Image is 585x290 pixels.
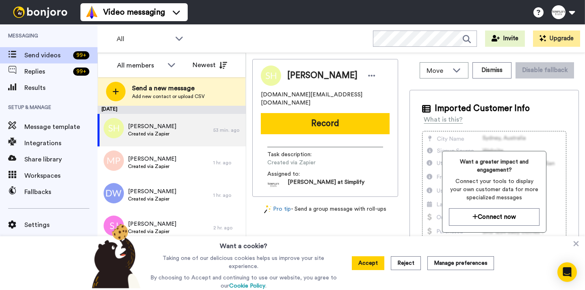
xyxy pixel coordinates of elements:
[220,236,267,251] h3: Want a cookie?
[104,150,124,171] img: mp.png
[85,6,98,19] img: vm-color.svg
[485,31,525,47] button: Invite
[516,62,574,78] button: Disable fallback
[84,223,145,288] img: bear-with-cookie.png
[97,106,246,114] div: [DATE]
[24,50,70,60] span: Send videos
[229,283,265,289] a: Cookie Policy
[472,62,511,78] button: Dismiss
[24,155,97,164] span: Share library
[449,208,539,226] button: Connect now
[128,228,176,235] span: Created via Zapier
[424,115,463,124] div: What is this?
[186,57,233,73] button: Newest
[148,274,339,290] p: By choosing to Accept and continuing to use our website, you agree to our .
[24,220,97,230] span: Settings
[117,34,171,44] span: All
[103,7,165,18] span: Video messaging
[264,205,271,214] img: magic-wand.svg
[435,102,530,115] span: Imported Customer Info
[267,178,279,190] img: d68a98d3-f47b-4afc-a0d4-3a8438d4301f-1535983152.jpg
[128,131,176,137] span: Created via Zapier
[252,205,398,214] div: - Send a group message with roll-ups
[352,256,384,270] button: Accept
[104,183,124,203] img: dw.png
[73,51,89,59] div: 99 +
[213,192,242,198] div: 1 hr. ago
[449,158,539,174] span: Want a greater impact and engagement?
[213,159,242,166] div: 1 hr. ago
[24,171,97,181] span: Workspaces
[117,61,163,70] div: All members
[267,170,324,178] span: Assigned to:
[24,122,97,132] span: Message template
[427,66,448,76] span: Move
[132,83,205,93] span: Send a new message
[264,205,291,214] a: Pro tip
[261,65,281,86] img: Image of Shirley Henry
[213,225,242,231] div: 2 hr. ago
[267,159,344,167] span: Created via Zapier
[24,187,97,197] span: Fallbacks
[104,216,124,236] img: sj.png
[24,138,97,148] span: Integrations
[557,262,577,282] div: Open Intercom Messenger
[128,188,176,196] span: [PERSON_NAME]
[128,155,176,163] span: [PERSON_NAME]
[533,31,580,47] button: Upgrade
[128,163,176,170] span: Created via Zapier
[10,7,71,18] img: bj-logo-header-white.svg
[24,67,70,76] span: Replies
[128,220,176,228] span: [PERSON_NAME]
[449,177,539,202] span: Connect your tools to display your own customer data for more specialized messages
[24,83,97,93] span: Results
[104,118,124,138] img: sh.png
[148,254,339,270] p: Taking one of our delicious cookies helps us improve your site experience.
[128,122,176,131] span: [PERSON_NAME]
[132,93,205,100] span: Add new contact or upload CSV
[73,68,89,76] div: 99 +
[287,70,357,82] span: [PERSON_NAME]
[288,178,364,190] span: [PERSON_NAME] at Simplify
[427,256,494,270] button: Manage preferences
[267,150,324,159] span: Task description :
[391,256,421,270] button: Reject
[261,91,390,107] span: [DOMAIN_NAME][EMAIL_ADDRESS][DOMAIN_NAME]
[128,196,176,202] span: Created via Zapier
[261,113,390,134] button: Record
[213,127,242,133] div: 53 min. ago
